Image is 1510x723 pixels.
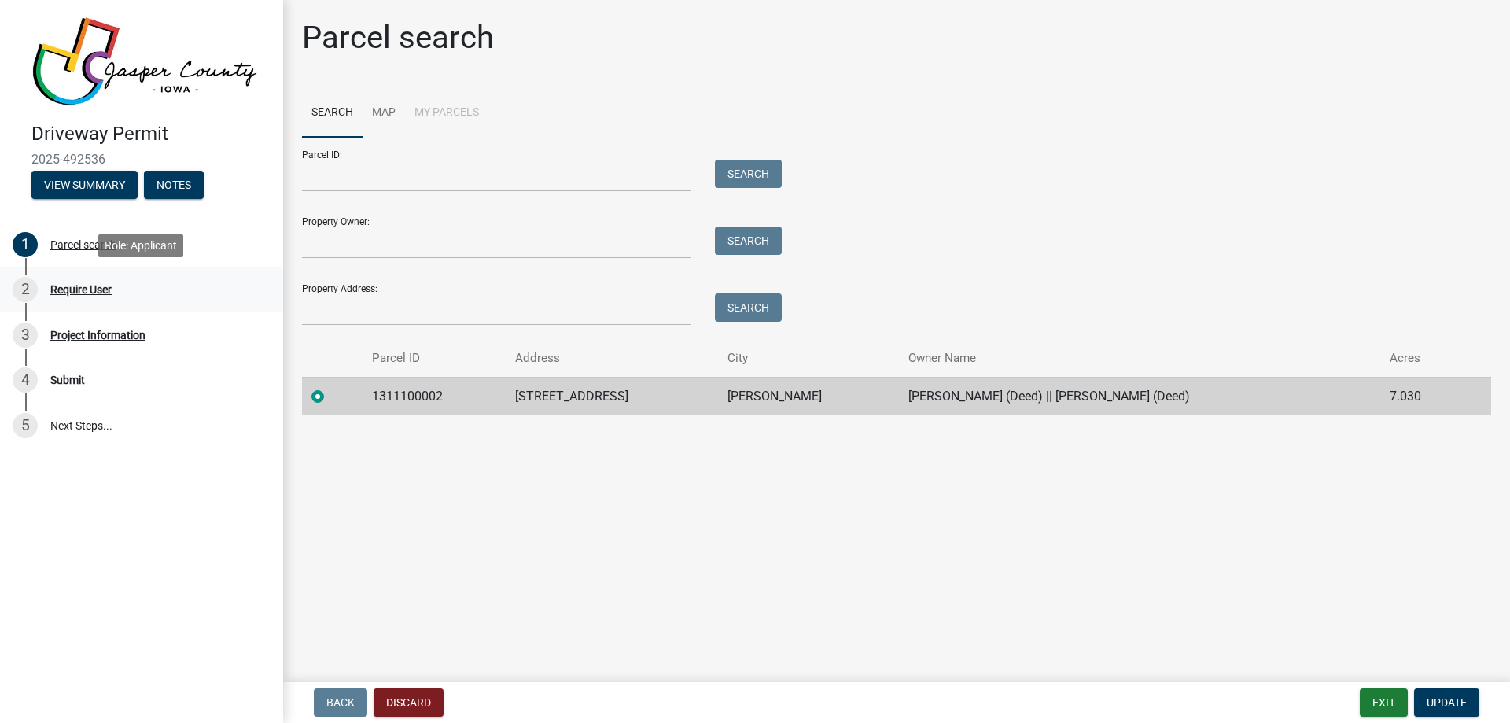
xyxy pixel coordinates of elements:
th: Acres [1380,340,1461,377]
button: Search [715,160,782,188]
td: 1311100002 [363,377,506,415]
a: Search [302,88,363,138]
div: Submit [50,374,85,385]
th: Owner Name [899,340,1380,377]
h1: Parcel search [302,19,494,57]
td: [PERSON_NAME] (Deed) || [PERSON_NAME] (Deed) [899,377,1380,415]
th: Parcel ID [363,340,506,377]
a: Map [363,88,405,138]
div: 1 [13,232,38,257]
div: 3 [13,323,38,348]
button: Back [314,688,367,717]
span: Back [326,696,355,709]
button: Update [1414,688,1479,717]
div: 4 [13,367,38,393]
div: Project Information [50,330,145,341]
td: [PERSON_NAME] [718,377,900,415]
td: 7.030 [1380,377,1461,415]
span: 2025-492536 [31,152,252,167]
h4: Driveway Permit [31,123,271,146]
button: Search [715,293,782,322]
div: Require User [50,284,112,295]
button: Exit [1360,688,1408,717]
div: Role: Applicant [98,234,183,257]
button: Search [715,227,782,255]
th: City [718,340,900,377]
div: Parcel search [50,239,116,250]
div: 2 [13,277,38,302]
wm-modal-confirm: Summary [31,179,138,192]
button: Discard [374,688,444,717]
td: [STREET_ADDRESS] [506,377,717,415]
span: Update [1427,696,1467,709]
img: Jasper County, Iowa [31,17,258,106]
th: Address [506,340,717,377]
button: Notes [144,171,204,199]
wm-modal-confirm: Notes [144,179,204,192]
div: 5 [13,413,38,438]
button: View Summary [31,171,138,199]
